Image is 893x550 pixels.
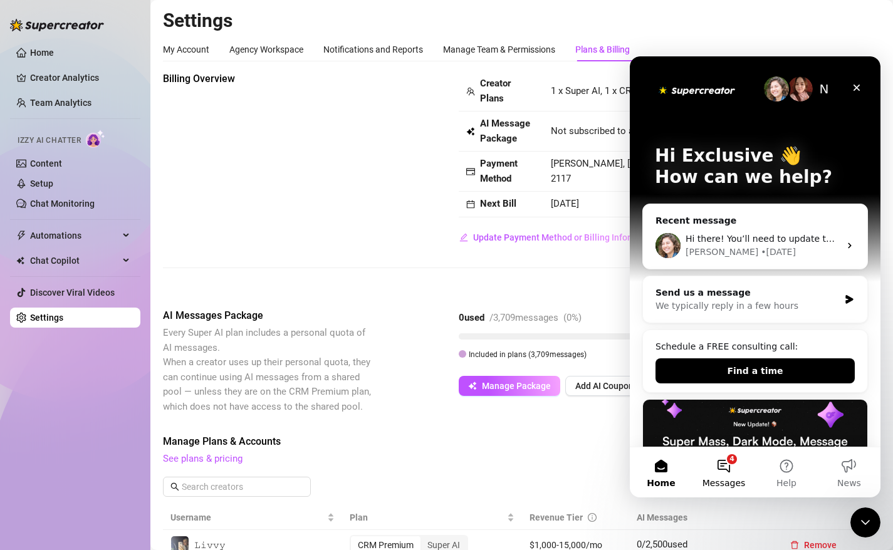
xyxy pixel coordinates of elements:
[10,19,104,31] img: logo-BBDzfeDw.svg
[30,68,130,88] a: Creator Analytics
[30,199,95,209] a: Chat Monitoring
[466,167,475,176] span: credit-card
[563,312,582,323] span: ( 0 %)
[30,251,119,271] span: Chat Copilot
[588,513,597,522] span: info-circle
[13,343,238,431] img: Super Mass, Dark Mode, Message Library & Bump Improvements
[480,118,530,144] strong: AI Message Package
[629,506,773,530] th: AI Messages
[147,422,167,431] span: Help
[86,130,105,148] img: AI Chatter
[163,308,373,323] span: AI Messages Package
[482,381,551,391] span: Manage Package
[790,541,799,549] span: delete
[125,391,188,441] button: Help
[17,422,45,431] span: Home
[551,85,679,96] span: 1 x Super AI, 1 x CRM Premium
[163,71,373,86] span: Billing Overview
[163,327,371,412] span: Every Super AI plan includes a personal quota of AI messages. When a creator uses up their person...
[194,540,226,550] span: 𝙻𝚒𝚟𝚟𝚢
[30,98,91,108] a: Team Analytics
[30,48,54,58] a: Home
[565,376,644,396] button: Add AI Coupon
[466,200,475,209] span: calendar
[16,231,26,241] span: thunderbolt
[163,43,209,56] div: My Account
[459,376,560,396] button: Manage Package
[163,506,342,530] th: Username
[575,381,634,391] span: Add AI Coupon
[551,158,864,184] span: [PERSON_NAME], [EMAIL_ADDRESS][DOMAIN_NAME], Visa Card ending in 2117
[804,540,837,550] span: Remove
[551,198,579,209] span: [DATE]
[469,350,587,359] span: Included in plans ( 3,709 messages)
[216,20,238,43] div: Close
[163,9,880,33] h2: Settings
[480,158,518,184] strong: Payment Method
[30,158,62,169] a: Content
[163,434,711,449] span: Manage Plans & Accounts
[207,422,231,431] span: News
[56,177,751,187] span: Hi there! You’ll need to update the payment information through Console, in the option shown unde...
[480,198,516,209] strong: Next Bill
[489,312,558,323] span: / 3,709 messages
[170,482,179,491] span: search
[30,179,53,189] a: Setup
[13,343,238,515] div: Super Mass, Dark Mode, Message Library & Bump Improvements
[850,507,880,537] iframe: Intercom live chat
[350,511,504,524] span: Plan
[30,288,115,298] a: Discover Viral Videos
[530,512,583,522] span: Revenue Tier
[16,256,24,265] img: Chat Copilot
[637,539,687,550] span: 0 / 2,500 used
[56,189,128,202] div: [PERSON_NAME]
[26,230,209,243] div: Send us a message
[63,391,125,441] button: Messages
[459,233,468,242] span: edit
[575,43,630,56] div: Plans & Billing
[551,124,738,139] span: Not subscribed to any AI Messages package
[26,284,225,297] div: Schedule a FREE consulting call:
[342,506,521,530] th: Plan
[480,78,511,104] strong: Creator Plans
[229,43,303,56] div: Agency Workspace
[163,453,243,464] a: See plans & pricing
[26,243,209,256] div: We typically reply in a few hours
[13,219,238,267] div: Send us a messageWe typically reply in a few hours
[459,312,484,323] strong: 0 used
[443,43,555,56] div: Manage Team & Permissions
[30,226,119,246] span: Automations
[630,56,880,497] iframe: Intercom live chat
[73,422,116,431] span: Messages
[170,511,325,524] span: Username
[323,43,423,56] div: Notifications and Reports
[26,302,225,327] button: Find a time
[18,135,81,147] span: Izzy AI Chatter
[188,391,251,441] button: News
[182,480,293,494] input: Search creators
[131,189,166,202] div: • [DATE]
[466,87,475,96] span: team
[30,313,63,323] a: Settings
[459,227,659,247] button: Update Payment Method or Billing Information
[473,232,659,242] span: Update Payment Method or Billing Information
